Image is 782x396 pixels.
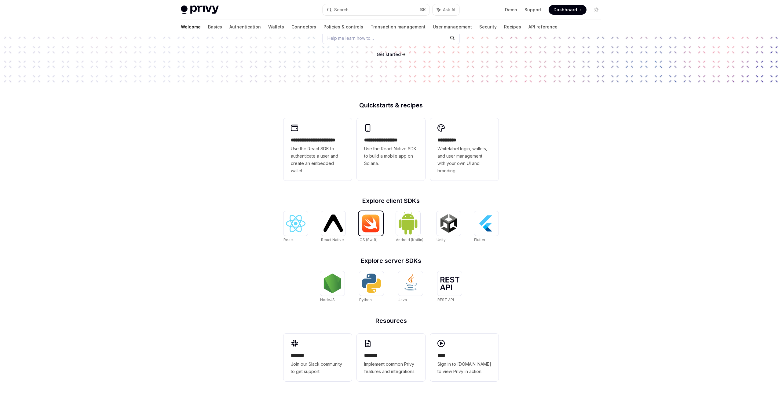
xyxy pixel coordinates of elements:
[398,271,423,303] a: JavaJava
[377,51,401,58] a: Get started
[283,198,499,204] h2: Explore client SDKs
[362,274,381,293] img: Python
[437,361,491,375] span: Sign in to [DOMAIN_NAME] to view Privy in action.
[327,35,374,41] span: Help me learn how to…
[364,145,418,167] span: Use the React Native SDK to build a mobile app on Solana.
[437,211,461,243] a: UnityUnity
[430,118,499,181] a: **** *****Whitelabel login, wallets, and user management with your own UI and branding.
[396,211,423,243] a: Android (Kotlin)Android (Kotlin)
[208,20,222,34] a: Basics
[591,5,601,15] button: Toggle dark mode
[291,20,316,34] a: Connectors
[291,361,345,375] span: Join our Slack community to get support.
[283,102,499,108] h2: Quickstarts & recipes
[437,271,462,303] a: REST APIREST API
[524,7,541,13] a: Support
[323,4,429,15] button: Search...⌘K
[377,52,401,57] span: Get started
[283,211,308,243] a: ReactReact
[181,20,201,34] a: Welcome
[321,211,345,243] a: React NativeReact Native
[286,215,305,232] img: React
[320,297,335,302] span: NodeJS
[364,361,418,375] span: Implement common Privy features and integrations.
[323,274,342,293] img: NodeJS
[283,318,499,324] h2: Resources
[361,214,381,233] img: iOS (Swift)
[437,297,454,302] span: REST API
[437,237,446,242] span: Unity
[398,297,407,302] span: Java
[439,214,459,233] img: Unity
[359,211,383,243] a: iOS (Swift)iOS (Swift)
[419,7,426,12] span: ⌘ K
[477,214,496,233] img: Flutter
[268,20,284,34] a: Wallets
[321,237,344,242] span: React Native
[359,237,378,242] span: iOS (Swift)
[474,237,485,242] span: Flutter
[323,215,343,232] img: React Native
[396,237,423,242] span: Android (Kotlin)
[323,20,363,34] a: Policies & controls
[430,334,499,381] a: ****Sign in to [DOMAIN_NAME] to view Privy in action.
[504,20,521,34] a: Recipes
[283,258,499,264] h2: Explore server SDKs
[440,277,459,290] img: REST API
[291,145,345,174] span: Use the React SDK to authenticate a user and create an embedded wallet.
[398,212,418,235] img: Android (Kotlin)
[443,7,455,13] span: Ask AI
[474,211,499,243] a: FlutterFlutter
[359,297,372,302] span: Python
[554,7,577,13] span: Dashboard
[433,4,459,15] button: Ask AI
[549,5,586,15] a: Dashboard
[371,20,426,34] a: Transaction management
[433,20,472,34] a: User management
[528,20,557,34] a: API reference
[505,7,517,13] a: Demo
[479,20,497,34] a: Security
[401,274,420,293] img: Java
[357,334,425,381] a: **** **Implement common Privy features and integrations.
[359,271,384,303] a: PythonPython
[437,145,491,174] span: Whitelabel login, wallets, and user management with your own UI and branding.
[334,6,351,13] div: Search...
[320,271,345,303] a: NodeJSNodeJS
[229,20,261,34] a: Authentication
[283,237,294,242] span: React
[357,118,425,181] a: **** **** **** ***Use the React Native SDK to build a mobile app on Solana.
[181,6,219,14] img: light logo
[283,334,352,381] a: **** **Join our Slack community to get support.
